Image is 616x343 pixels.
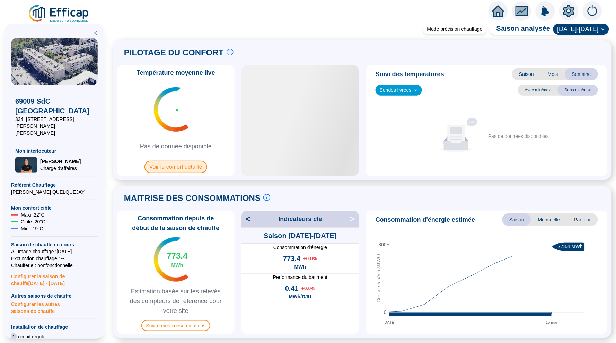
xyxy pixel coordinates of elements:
[264,231,336,240] span: Saison [DATE]-[DATE]
[11,188,98,195] span: [PERSON_NAME] QUELQUEJAY
[93,30,98,35] span: double-left
[380,85,418,95] span: Sondes livrées
[488,133,549,140] div: Pas de données disponibles
[40,165,81,172] span: Chargé d'affaires
[512,68,541,80] span: Saison
[167,250,187,262] span: 773.4
[120,213,232,233] span: Consommation depuis de début de la saison de chauffe
[601,27,605,31] span: down
[11,292,98,299] span: Autres saisons de chauffe
[301,285,315,292] span: + 0.0 %
[567,213,598,226] span: Par jour
[531,213,567,226] span: Mensuelle
[502,213,531,226] span: Saison
[518,85,558,96] span: Avec min/max
[15,116,94,137] span: 334, [STREET_ADDRESS][PERSON_NAME][PERSON_NAME]
[546,320,557,325] tspan: 15 mai
[11,262,98,269] span: Chaufferie : non fonctionnelle
[557,24,605,34] span: 2024-2025
[21,225,43,232] span: Mini : 19 °C
[563,5,575,17] span: setting
[379,242,387,247] tspan: 800
[28,4,90,24] img: efficap energie logo
[241,244,359,251] span: Consommation d'énergie
[132,68,219,78] span: Température moyenne live
[11,269,98,287] span: Configurer la saison de chauffe [DATE] - [DATE]
[414,88,418,92] span: down
[11,324,98,331] span: Installation de chauffage
[40,158,81,165] span: [PERSON_NAME]
[144,161,207,173] span: Voir le confort détaillé
[536,1,555,21] img: alerts
[384,320,396,325] tspan: [DATE]
[241,213,250,225] span: <
[141,320,211,331] span: Suivre mes consommations
[15,157,37,172] img: Chargé d'affaires
[350,213,359,225] span: >
[18,333,45,340] span: circuit régulé
[278,214,322,224] span: Indicateurs clé
[133,141,219,151] span: Pas de donnée disponible
[376,69,444,79] span: Suivi des températures
[283,254,300,263] span: 773.4
[15,148,94,155] span: Mon interlocuteur
[124,47,224,58] span: PILOTAGE DU CONFORT
[11,182,98,188] span: Référent Chauffage
[11,333,17,340] span: 1
[154,237,189,282] img: indicateur températures
[11,248,98,255] span: Allumage chauffage : [DATE]
[541,68,565,80] span: Mois
[558,85,598,96] span: Sans min/max
[11,299,98,315] span: Configurer les autres saisons de chauffe
[21,211,45,218] span: Maxi : 22 °C
[490,24,551,35] span: Saison analysée
[289,293,311,300] span: MWh/DJU
[11,241,98,248] span: Saison de chauffe en cours
[171,262,183,269] span: MWh
[294,263,306,270] span: MWh
[21,218,45,225] span: Cible : 20 °C
[263,194,270,201] span: info-circle
[492,5,504,17] span: home
[11,204,98,211] span: Mon confort cible
[15,96,94,116] span: 69009 SdC [GEOGRAPHIC_DATA]
[11,255,98,262] span: Exctinction chauffage : --
[285,283,299,293] span: 0.41
[376,254,382,302] tspan: Consommation (MWh)
[583,1,602,21] img: alerts
[176,104,179,115] span: -
[516,5,528,17] span: fund
[376,215,475,225] span: Consommation d'énergie estimée
[303,255,317,262] span: + 0.0 %
[558,244,583,249] text: 773.4 MWh
[124,193,261,204] span: MAITRISE DES CONSOMMATIONS
[154,87,189,132] img: indicateur températures
[227,49,234,55] span: info-circle
[565,68,598,80] span: Semaine
[384,309,387,315] tspan: 0
[241,274,359,281] span: Performance du batiment
[423,24,487,34] div: Mode précision chauffage
[120,287,232,316] span: Estimation basée sur les relevés des compteurs de référence pour votre site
